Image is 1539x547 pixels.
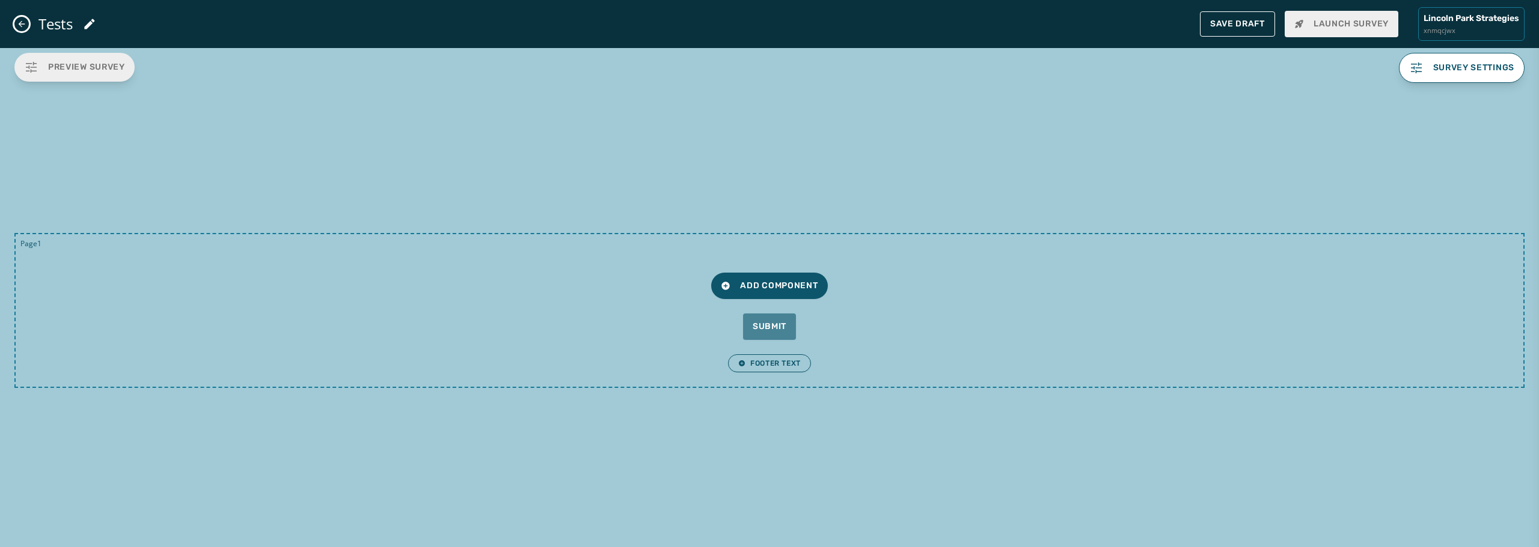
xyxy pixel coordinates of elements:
[20,239,41,249] span: Page 1
[10,10,472,23] body: Rich Text Area
[1433,63,1515,73] span: Survey settings
[1399,53,1525,83] button: Survey settings
[1200,11,1275,37] button: Save Draft
[1424,26,1519,36] span: xnmqcjwx
[1294,18,1389,30] span: Launch Survey
[1285,11,1398,37] button: Launch Survey
[711,273,827,299] button: Add Component
[721,280,818,292] span: Add Component
[14,53,135,82] button: Preview Survey
[738,358,801,368] span: Footer Text
[48,61,125,73] span: Preview Survey
[728,354,811,372] button: Footer Text
[753,321,786,333] span: Submit
[743,313,796,340] button: Submit
[1424,13,1519,25] span: Lincoln Park Strategies
[1210,19,1265,29] span: Save Draft
[38,15,73,33] span: Tests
